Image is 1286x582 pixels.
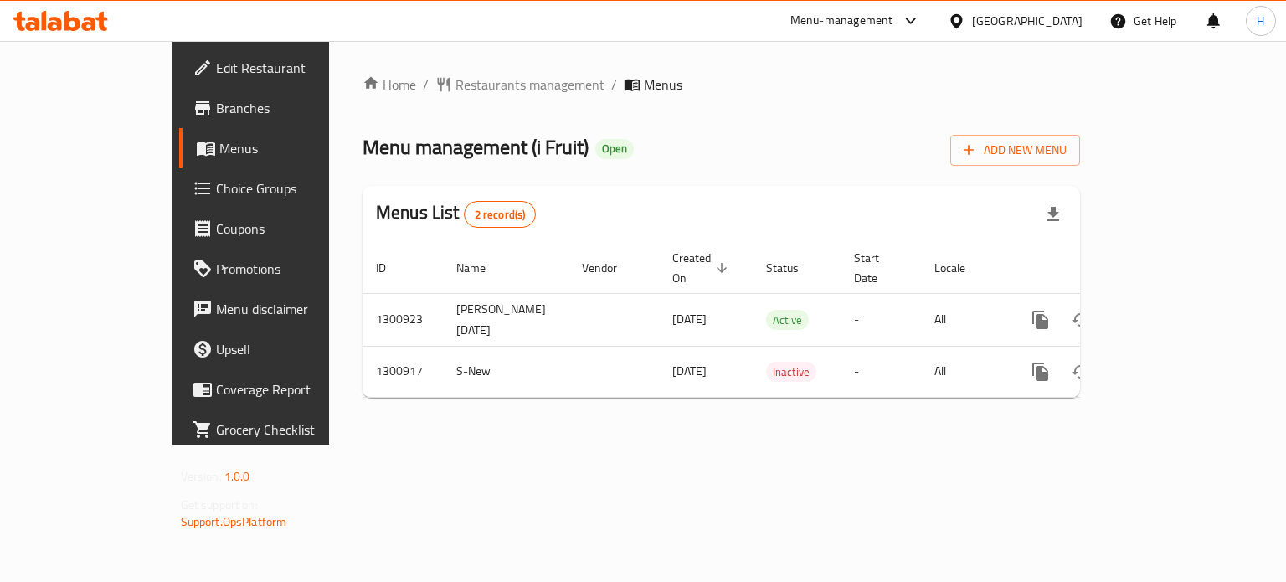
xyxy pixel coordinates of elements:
span: Start Date [854,248,901,288]
table: enhanced table [363,243,1195,398]
td: - [841,293,921,346]
span: Name [456,258,507,278]
div: Export file [1033,194,1073,234]
span: ID [376,258,408,278]
span: Add New Menu [964,140,1067,161]
td: All [921,346,1007,397]
span: Menus [219,138,374,158]
span: Grocery Checklist [216,420,374,440]
span: Open [595,142,634,156]
td: All [921,293,1007,346]
a: Upsell [179,329,388,369]
button: more [1021,300,1061,340]
button: Change Status [1061,300,1101,340]
span: Menu management ( i Fruit ) [363,128,589,166]
td: - [841,346,921,397]
span: 2 record(s) [465,207,536,223]
span: Vendor [582,258,639,278]
a: Coupons [179,209,388,249]
span: Locale [934,258,987,278]
div: Open [595,139,634,159]
td: 1300923 [363,293,443,346]
div: Inactive [766,362,816,382]
li: / [611,75,617,95]
span: Choice Groups [216,178,374,198]
span: Created On [672,248,733,288]
td: S-New [443,346,568,397]
button: more [1021,352,1061,392]
a: Coverage Report [179,369,388,409]
a: Promotions [179,249,388,289]
span: Promotions [216,259,374,279]
a: Support.OpsPlatform [181,511,287,533]
span: Coverage Report [216,379,374,399]
span: Branches [216,98,374,118]
a: Menu disclaimer [179,289,388,329]
span: Menu disclaimer [216,299,374,319]
td: [PERSON_NAME] [DATE] [443,293,568,346]
div: Menu-management [790,11,893,31]
span: H [1257,12,1264,30]
span: Upsell [216,339,374,359]
span: Version: [181,466,222,487]
span: Coupons [216,219,374,239]
li: / [423,75,429,95]
button: Add New Menu [950,135,1080,166]
span: [DATE] [672,308,707,330]
span: 1.0.0 [224,466,250,487]
th: Actions [1007,243,1195,294]
div: Total records count [464,201,537,228]
button: Change Status [1061,352,1101,392]
div: Active [766,310,809,330]
div: [GEOGRAPHIC_DATA] [972,12,1083,30]
span: Edit Restaurant [216,58,374,78]
span: Menus [644,75,682,95]
span: Inactive [766,363,816,382]
span: Active [766,311,809,330]
span: Restaurants management [455,75,604,95]
a: Restaurants management [435,75,604,95]
span: Status [766,258,820,278]
nav: breadcrumb [363,75,1080,95]
a: Menus [179,128,388,168]
a: Choice Groups [179,168,388,209]
span: [DATE] [672,360,707,382]
a: Home [363,75,416,95]
span: Get support on: [181,494,258,516]
td: 1300917 [363,346,443,397]
h2: Menus List [376,200,536,228]
a: Edit Restaurant [179,48,388,88]
a: Branches [179,88,388,128]
a: Grocery Checklist [179,409,388,450]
